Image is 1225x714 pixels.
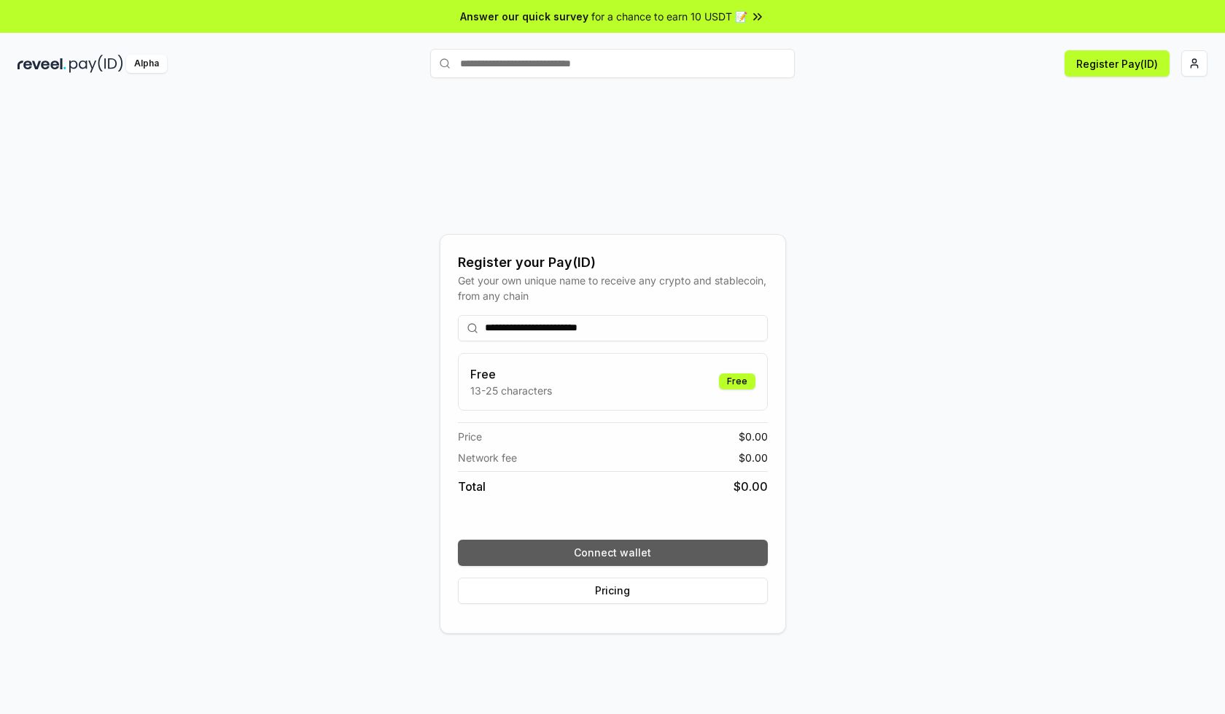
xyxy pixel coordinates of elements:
span: Price [458,429,482,444]
button: Connect wallet [458,540,768,566]
div: Free [719,373,755,389]
span: $ 0.00 [739,429,768,444]
span: for a chance to earn 10 USDT 📝 [591,9,747,24]
button: Register Pay(ID) [1065,50,1170,77]
button: Pricing [458,578,768,604]
p: 13-25 characters [470,383,552,398]
h3: Free [470,365,552,383]
img: pay_id [69,55,123,73]
div: Alpha [126,55,167,73]
div: Get your own unique name to receive any crypto and stablecoin, from any chain [458,273,768,303]
img: reveel_dark [17,55,66,73]
span: Total [458,478,486,495]
span: Answer our quick survey [460,9,588,24]
span: $ 0.00 [739,450,768,465]
span: Network fee [458,450,517,465]
span: $ 0.00 [734,478,768,495]
div: Register your Pay(ID) [458,252,768,273]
